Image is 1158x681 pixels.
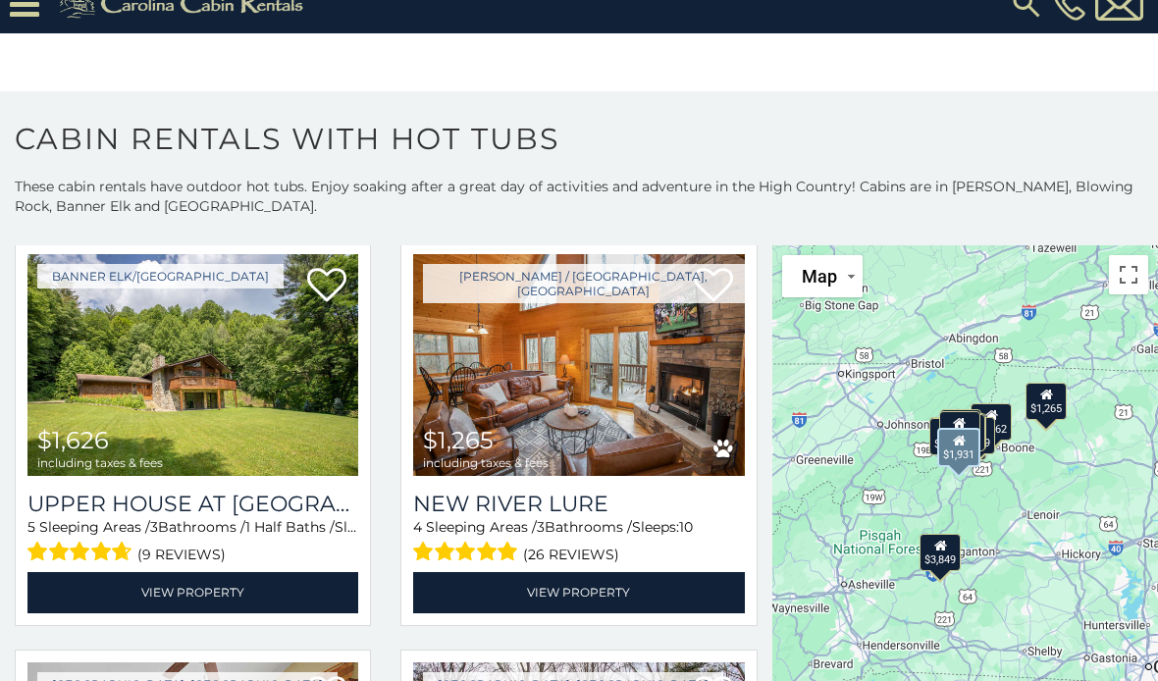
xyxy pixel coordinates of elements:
[971,403,1012,441] div: $2,362
[27,254,358,476] a: Upper House at Tiffanys Estate $1,626 including taxes & fees
[537,518,545,536] span: 3
[802,266,837,287] span: Map
[413,517,744,567] div: Sleeping Areas / Bathrooms / Sleeps:
[27,254,358,476] img: Upper House at Tiffanys Estate
[423,426,494,454] span: $1,265
[413,254,744,476] img: New River Lure
[423,456,549,469] span: including taxes & fees
[941,409,982,446] div: $2,050
[413,254,744,476] a: New River Lure $1,265 including taxes & fees
[523,542,619,567] span: (26 reviews)
[27,518,35,536] span: 5
[27,517,358,567] div: Sleeping Areas / Bathrooms / Sleeps:
[1109,255,1148,294] button: Toggle fullscreen view
[939,411,980,448] div: $2,138
[938,428,981,467] div: $1,931
[137,542,226,567] span: (9 reviews)
[423,264,744,303] a: [PERSON_NAME] / [GEOGRAPHIC_DATA], [GEOGRAPHIC_DATA]
[37,426,109,454] span: $1,626
[929,418,971,455] div: $1,626
[413,518,422,536] span: 4
[307,266,346,307] a: Add to favorites
[1026,383,1068,420] div: $1,265
[413,572,744,612] a: View Property
[921,534,962,571] div: $3,849
[679,518,693,536] span: 10
[27,491,358,517] h3: Upper House at Tiffanys Estate
[27,491,358,517] a: Upper House at [GEOGRAPHIC_DATA]
[150,518,158,536] span: 3
[37,456,163,469] span: including taxes & fees
[245,518,335,536] span: 1 Half Baths /
[413,491,744,517] a: New River Lure
[37,264,284,288] a: Banner Elk/[GEOGRAPHIC_DATA]
[782,255,863,297] button: Change map style
[27,572,358,612] a: View Property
